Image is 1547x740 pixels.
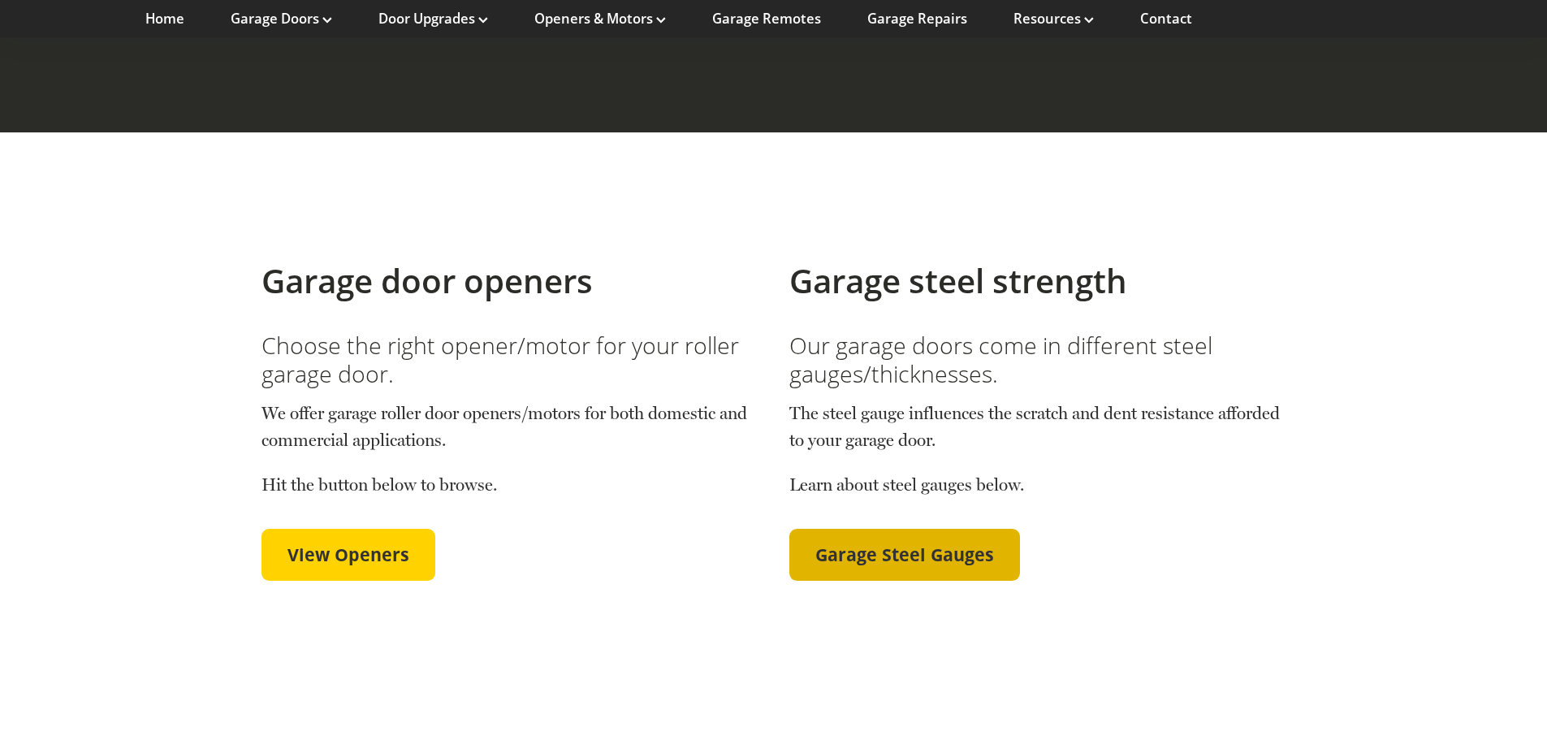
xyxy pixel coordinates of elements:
[1140,10,1192,28] a: Contact
[145,10,184,28] a: Home
[231,10,332,28] a: Garage Doors
[789,472,1286,498] p: Learn about steel gauges below.
[789,262,1286,301] h2: Garage steel strength
[1013,10,1094,28] a: Resources
[712,10,821,28] a: Garage Remotes
[261,331,758,387] h3: Choose the right opener/motor for your roller garage door.
[789,400,1286,472] p: The steel gauge influences the scratch and dent resistance afforded to your garage door.
[867,10,967,28] a: Garage Repairs
[261,400,758,472] p: We offer garage roller door openers/motors for both domestic and commercial applications.
[789,331,1286,387] h3: Our garage doors come in different steel gauges/thicknesses.
[261,529,435,581] a: View Openers
[378,10,488,28] a: Door Upgrades
[261,472,758,498] p: Hit the button below to browse.
[287,544,409,565] span: View Openers
[789,529,1020,581] a: Garage Steel Gauges
[261,262,758,301] h2: Garage door openers
[534,10,666,28] a: Openers & Motors
[815,544,994,565] span: Garage Steel Gauges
